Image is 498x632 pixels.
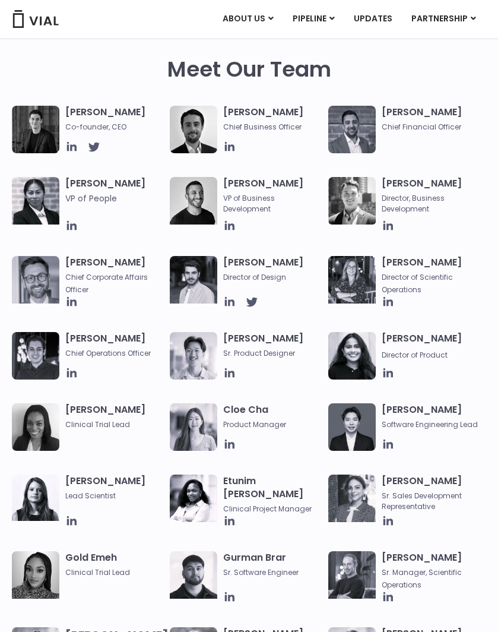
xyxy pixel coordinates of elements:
[283,9,344,29] a: PIPELINEMenu Toggle
[65,419,164,430] span: Clinical Trial Lead
[223,567,322,578] span: Sr. Software Engineer
[12,10,59,28] img: Vial Logo
[328,551,376,599] img: Headshot of smiling man named Jared
[382,272,453,295] span: Director of Scientific Operations
[328,177,376,225] img: A black and white photo of a smiling man in a suit at ARVO 2023.
[382,256,480,295] h3: [PERSON_NAME]
[12,551,59,599] img: A woman wearing a leopard print shirt in a black and white photo.
[65,475,164,501] h3: [PERSON_NAME]
[328,106,376,153] img: Headshot of smiling man named Samir
[12,177,59,225] img: Catie
[65,122,164,132] span: Co-founder, CEO
[170,106,217,153] img: A black and white photo of a man in a suit holding a vial.
[382,419,480,430] span: Software Engineering Lead
[170,475,217,522] img: Image of smiling woman named Etunim
[170,332,217,380] img: Brennan
[65,272,148,295] span: Chief Corporate Affairs Officer
[65,348,164,359] span: Chief Operations Officer
[382,122,480,132] span: Chief Financial Officer
[223,332,322,359] h3: [PERSON_NAME]
[223,504,322,514] span: Clinical Project Manager
[65,551,164,578] h3: Gold Emeh
[382,332,480,361] h3: [PERSON_NAME]
[223,348,322,359] span: Sr. Product Designer
[223,403,322,430] h3: Cloe Cha
[12,403,59,451] img: A black and white photo of a woman smiling.
[12,475,59,522] img: Headshot of smiling woman named Elia
[382,177,480,214] h3: [PERSON_NAME]
[382,491,480,512] span: Sr. Sales Development Representative
[382,403,480,430] h3: [PERSON_NAME]
[402,9,486,29] a: PARTNERSHIPMenu Toggle
[382,350,448,360] span: Director of Product
[65,332,164,359] h3: [PERSON_NAME]
[223,177,322,214] h3: [PERSON_NAME]
[223,551,322,578] h3: Gurman Brar
[328,332,376,380] img: Smiling woman named Dhruba
[170,256,217,304] img: Headshot of smiling man named Albert
[12,332,59,380] img: Headshot of smiling man named Josh
[65,403,164,430] h3: [PERSON_NAME]
[382,567,462,590] span: Sr. Manager, Scientific Operations
[223,193,322,214] span: VP of Business Development
[65,193,164,204] span: VP of People
[382,551,480,590] h3: [PERSON_NAME]
[223,256,322,283] h3: [PERSON_NAME]
[12,256,59,304] img: Paolo-M
[170,403,217,451] img: Cloe
[382,193,480,214] span: Director, Business Development
[382,475,480,512] h3: [PERSON_NAME]
[65,256,164,295] h3: [PERSON_NAME]
[170,551,217,599] img: Headshot of smiling of man named Gurman
[344,9,401,29] a: UPDATES
[65,106,164,132] h3: [PERSON_NAME]
[65,567,164,578] span: Clinical Trial Lead
[223,272,322,283] span: Director of Design
[65,177,164,219] h3: [PERSON_NAME]
[213,9,283,29] a: ABOUT USMenu Toggle
[223,419,322,430] span: Product Manager
[328,256,376,304] img: Headshot of smiling woman named Sarah
[223,106,322,132] h3: [PERSON_NAME]
[170,177,217,225] img: A black and white photo of a man smiling.
[167,57,331,82] h2: Meet Our Team
[223,475,322,514] h3: Etunim [PERSON_NAME]
[12,106,59,153] img: A black and white photo of a man in a suit attending a Summit.
[65,491,164,501] span: Lead Scientist
[328,475,376,522] img: Smiling woman named Gabriella
[223,122,322,132] span: Chief Business Officer
[382,106,480,132] h3: [PERSON_NAME]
